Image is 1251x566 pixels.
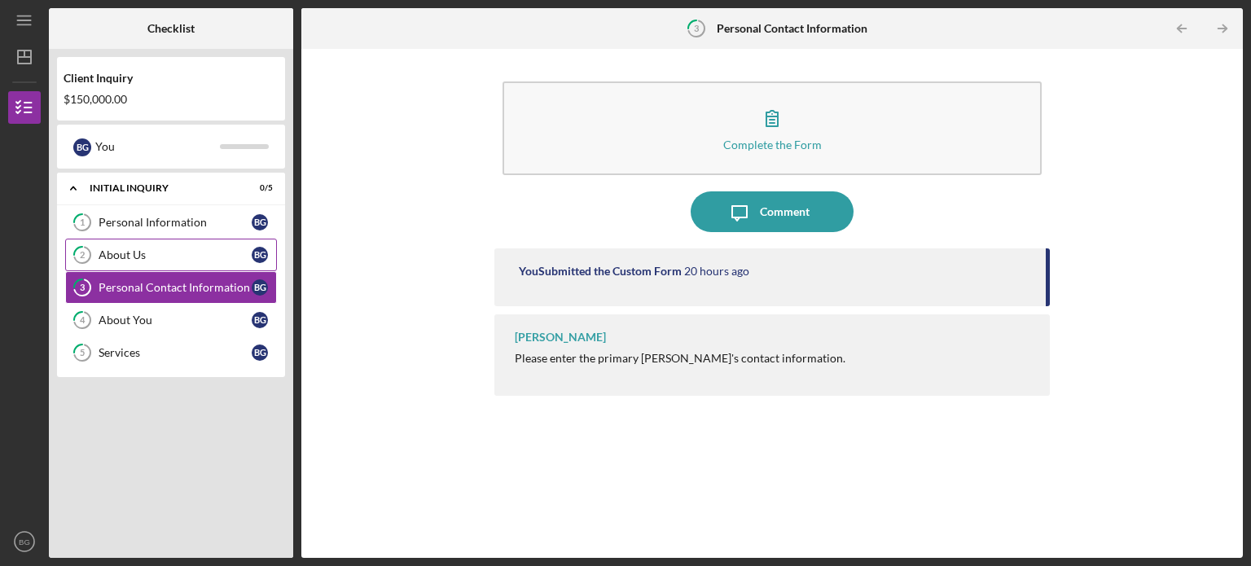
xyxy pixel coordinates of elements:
a: 4About YouBG [65,304,277,336]
div: B G [252,247,268,263]
div: B G [252,214,268,230]
tspan: 3 [80,283,85,293]
div: [PERSON_NAME] [515,331,606,344]
div: Personal Information [99,216,252,229]
a: 2About UsBG [65,239,277,271]
div: B G [252,312,268,328]
a: 5ServicesBG [65,336,277,369]
time: 2025-10-08 20:22 [684,265,749,278]
div: About Us [99,248,252,261]
div: Complete the Form [723,138,822,151]
div: B G [252,344,268,361]
a: 3Personal Contact InformationBG [65,271,277,304]
tspan: 1 [80,217,85,228]
tspan: 3 [694,23,699,33]
button: Complete the Form [503,81,1042,175]
div: You Submitted the Custom Form [519,265,682,278]
b: Checklist [147,22,195,35]
b: Personal Contact Information [717,22,867,35]
text: BG [19,537,30,546]
tspan: 4 [80,315,86,326]
div: Personal Contact Information [99,281,252,294]
tspan: 5 [80,348,85,358]
button: Comment [691,191,854,232]
div: Initial Inquiry [90,183,232,193]
div: B G [252,279,268,296]
div: Client Inquiry [64,72,279,85]
div: You [95,133,220,160]
tspan: 2 [80,250,85,261]
a: 1Personal InformationBG [65,206,277,239]
button: BG [8,525,41,558]
div: 0 / 5 [244,183,273,193]
div: $150,000.00 [64,93,279,106]
div: Please enter the primary [PERSON_NAME]'s contact information. [515,352,845,365]
div: Services [99,346,252,359]
div: Comment [760,191,810,232]
div: B G [73,138,91,156]
div: About You [99,314,252,327]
